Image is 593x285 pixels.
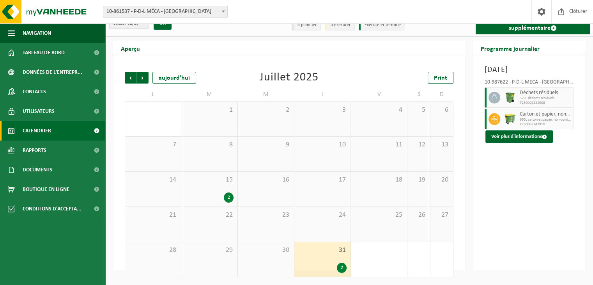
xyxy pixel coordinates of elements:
span: 18 [355,176,403,184]
span: 16 [242,176,290,184]
span: 17 [298,176,347,184]
button: Voir plus d'informations [485,130,553,143]
span: 14 [129,176,177,184]
span: Rapports [23,141,46,160]
span: 10 [298,141,347,149]
div: 2 [337,263,347,273]
span: T250002242908 [520,101,571,105]
span: Contacts [23,82,46,102]
span: 27 [434,211,449,219]
span: 26 [411,211,426,219]
td: V [351,87,407,102]
div: 2 [224,192,234,203]
span: 13 [434,141,449,149]
span: 23 [242,211,290,219]
img: WB-0660-HPE-GN-50 [504,113,516,125]
li: à exécuter [325,20,355,30]
span: Conditions d'accepta... [23,199,81,219]
h2: Aperçu [113,41,148,56]
span: Boutique en ligne [23,180,69,199]
span: 660L carton et papier, non-conditionné (industriel) [520,118,571,122]
td: D [430,87,453,102]
span: 20 [434,176,449,184]
span: Données de l'entrepr... [23,62,82,82]
span: 6 [434,106,449,114]
span: 4 [355,106,403,114]
div: 10-987622 - P-D-L MÉCA - [GEOGRAPHIC_DATA] [485,80,574,87]
span: 5 [411,106,426,114]
span: 12 [411,141,426,149]
span: 8 [185,141,234,149]
span: 28 [129,246,177,255]
span: 24 [298,211,347,219]
td: M [238,87,294,102]
span: 22 [185,211,234,219]
td: J [294,87,351,102]
li: Exécuté et terminé [359,20,405,30]
h2: Programme journalier [473,41,547,56]
span: 19 [411,176,426,184]
span: Utilisateurs [23,102,55,121]
span: 15 [185,176,234,184]
span: 11 [355,141,403,149]
td: M [181,87,238,102]
span: Carton et papier, non-conditionné (industriel) [520,111,571,118]
span: Print [434,75,447,81]
span: 29 [185,246,234,255]
span: 3 [298,106,347,114]
span: Calendrier [23,121,51,141]
span: 25 [355,211,403,219]
span: Déchets résiduels [520,90,571,96]
h3: [DATE] [485,64,574,76]
span: 31 [298,246,347,255]
span: 2 [242,106,290,114]
a: Print [428,72,453,84]
span: 7 [129,141,177,149]
a: Demande d'une tâche supplémentaire [476,16,590,34]
span: 30 [242,246,290,255]
span: 21 [129,211,177,219]
td: L [125,87,181,102]
span: Navigation [23,23,51,43]
span: T250002242910 [520,122,571,127]
span: 370L déchets résiduels [520,96,571,101]
div: aujourd'hui [152,72,196,84]
span: Tableau de bord [23,43,65,62]
span: Précédent [125,72,136,84]
img: WB-0370-HPE-GN-50 [504,92,516,103]
span: 10-861537 - P-D-L MÉCA - FOSSES-LA-VILLE [103,6,227,17]
span: Suivant [137,72,149,84]
span: Documents [23,160,52,180]
span: 10-861537 - P-D-L MÉCA - FOSSES-LA-VILLE [103,6,228,18]
div: Juillet 2025 [260,72,319,84]
li: à planifier [292,20,321,30]
span: 9 [242,141,290,149]
td: S [407,87,430,102]
span: 1 [185,106,234,114]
